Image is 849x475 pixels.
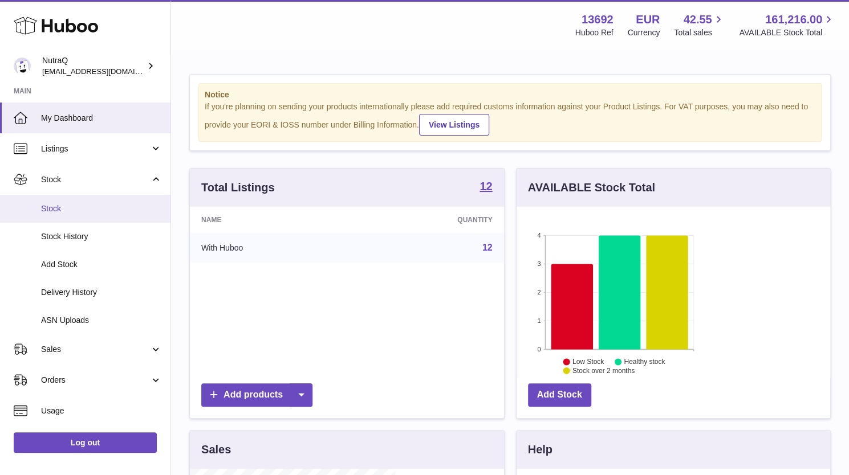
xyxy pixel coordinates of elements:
[42,55,145,77] div: NutraQ
[41,174,150,185] span: Stock
[674,12,725,38] a: 42.55 Total sales
[537,260,541,267] text: 3
[636,12,660,27] strong: EUR
[575,27,614,38] div: Huboo Ref
[201,442,231,457] h3: Sales
[205,89,815,100] strong: Notice
[537,317,541,324] text: 1
[739,12,835,38] a: 161,216.00 AVAILABLE Stock Total
[480,181,492,194] a: 12
[572,367,634,375] text: Stock over 2 months
[765,12,822,27] span: 161,216.00
[582,12,614,27] strong: 13692
[683,12,712,27] span: 42.55
[674,27,725,38] span: Total sales
[628,27,660,38] div: Currency
[41,406,162,416] span: Usage
[355,207,503,233] th: Quantity
[739,27,835,38] span: AVAILABLE Stock Total
[537,346,541,353] text: 0
[528,442,553,457] h3: Help
[205,101,815,136] div: If you're planning on sending your products internationally please add required customs informati...
[42,67,168,76] span: [EMAIL_ADDRESS][DOMAIN_NAME]
[537,232,541,239] text: 4
[14,58,31,75] img: log@nutraq.com
[41,144,150,154] span: Listings
[41,287,162,298] span: Delivery History
[190,207,355,233] th: Name
[201,383,312,407] a: Add products
[190,233,355,263] td: With Huboo
[41,344,150,355] span: Sales
[482,243,493,252] a: 12
[41,375,150,386] span: Orders
[480,181,492,192] strong: 12
[624,358,665,366] text: Healthy stock
[41,259,162,270] span: Add Stock
[14,432,157,453] a: Log out
[528,180,655,195] h3: AVAILABLE Stock Total
[201,180,275,195] h3: Total Listings
[537,289,541,296] text: 2
[528,383,591,407] a: Add Stock
[41,315,162,326] span: ASN Uploads
[572,358,604,366] text: Low Stock
[419,114,489,136] a: View Listings
[41,203,162,214] span: Stock
[41,113,162,124] span: My Dashboard
[41,231,162,242] span: Stock History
